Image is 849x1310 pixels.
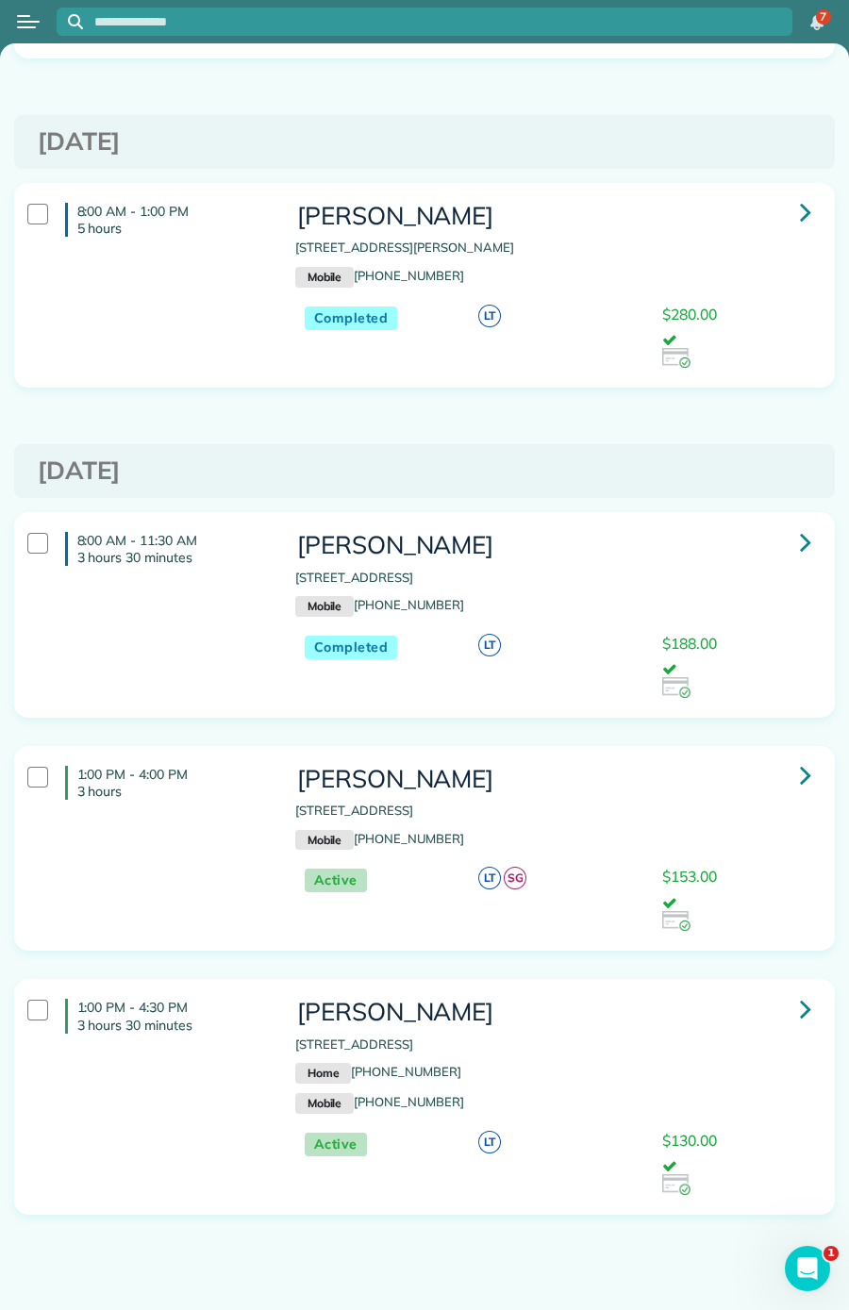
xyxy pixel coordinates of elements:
div: 7 unread notifications [797,2,837,43]
a: Mobile[PHONE_NUMBER] [295,268,464,283]
h3: [PERSON_NAME] [295,766,818,793]
span: LT [478,305,501,327]
img: icon_credit_card_success-27c2c4fc500a7f1a58a13ef14842cb958d03041fefb464fd2e53c949a5770e83.png [662,677,691,698]
a: Mobile[PHONE_NUMBER] [295,597,464,612]
a: Mobile[PHONE_NUMBER] [295,831,464,846]
h4: 8:00 AM - 11:30 AM [65,532,281,566]
button: Open menu [17,11,40,32]
p: 5 hours [77,220,281,237]
p: 3 hours [77,783,281,800]
h3: [PERSON_NAME] [295,532,818,559]
small: Home [295,1063,351,1084]
nav: Main [789,1,849,42]
span: 7 [820,9,826,25]
button: Focus search [57,14,83,29]
small: Mobile [295,267,354,288]
img: icon_credit_card_success-27c2c4fc500a7f1a58a13ef14842cb958d03041fefb464fd2e53c949a5770e83.png [662,1174,691,1195]
h4: 8:00 AM - 1:00 PM [65,203,281,237]
span: Completed [305,307,398,330]
span: LT [478,1131,501,1153]
h3: [PERSON_NAME] [295,999,818,1026]
h4: 1:00 PM - 4:00 PM [65,766,281,800]
span: $188.00 [662,634,717,653]
h3: [DATE] [38,128,811,156]
p: 3 hours 30 minutes [77,1017,281,1034]
a: Home[PHONE_NUMBER] [295,1064,461,1079]
span: $130.00 [662,1131,717,1150]
span: 1 [824,1246,839,1261]
a: Mobile[PHONE_NUMBER] [295,1094,464,1109]
span: LT [478,867,501,889]
span: LT [478,634,501,656]
p: [STREET_ADDRESS][PERSON_NAME] [295,239,818,257]
span: Active [305,869,367,892]
h4: 1:00 PM - 4:30 PM [65,999,281,1033]
span: $153.00 [662,867,717,886]
small: Mobile [295,830,354,851]
small: Mobile [295,1093,354,1114]
iframe: Intercom live chat [785,1246,830,1291]
img: icon_credit_card_success-27c2c4fc500a7f1a58a13ef14842cb958d03041fefb464fd2e53c949a5770e83.png [662,911,691,932]
p: 3 hours 30 minutes [77,549,281,566]
span: $280.00 [662,305,717,323]
span: SG [504,867,526,889]
span: Active [305,1133,367,1156]
small: Mobile [295,596,354,617]
h3: [PERSON_NAME] [295,203,818,230]
h3: [DATE] [38,457,811,485]
img: icon_credit_card_success-27c2c4fc500a7f1a58a13ef14842cb958d03041fefb464fd2e53c949a5770e83.png [662,348,691,369]
span: Completed [305,636,398,659]
p: [STREET_ADDRESS] [295,1036,818,1054]
p: [STREET_ADDRESS] [295,802,818,821]
p: [STREET_ADDRESS] [295,569,818,588]
svg: Focus search [68,14,83,29]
